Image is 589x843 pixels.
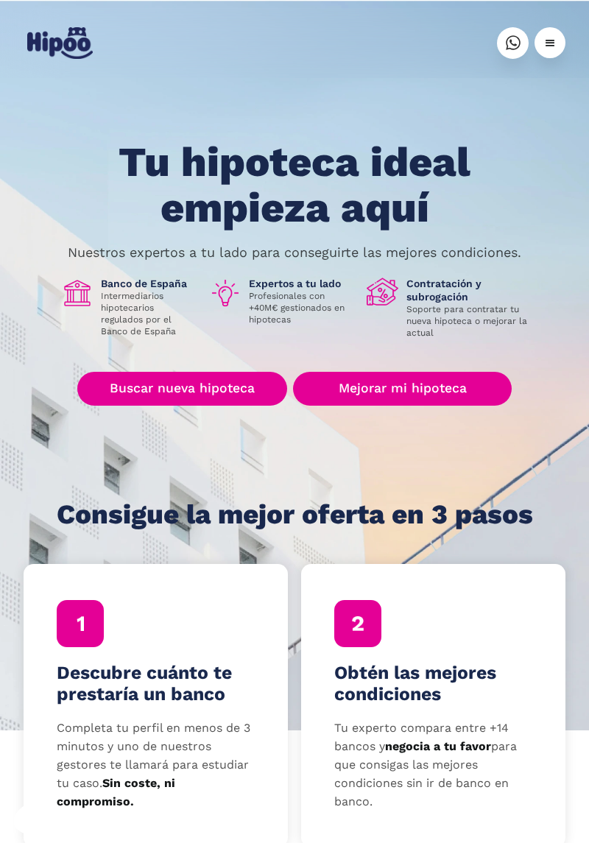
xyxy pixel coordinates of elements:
div: menu [535,27,565,58]
a: Buscar nueva hipoteca [77,372,287,406]
h4: Descubre cuánto te prestaría un banco [57,662,255,706]
p: Nuestros expertos a tu lado para conseguirte las mejores condiciones. [68,247,521,258]
p: Soporte para contratar tu nueva hipoteca o mejorar la actual [406,303,529,339]
h1: Contratación y subrogación [406,277,529,303]
p: Profesionales con +40M€ gestionados en hipotecas [249,290,355,325]
h4: Obtén las mejores condiciones [334,662,532,706]
p: Completa tu perfil en menos de 3 minutos y uno de nuestros gestores te llamará para estudiar tu c... [57,719,255,811]
h1: Expertos a tu lado [249,277,355,290]
h1: Tu hipoteca ideal empieza aquí [57,140,532,230]
p: Intermediarios hipotecarios regulados por el Banco de España [101,290,197,337]
a: Mejorar mi hipoteca [293,372,512,406]
p: Tu experto compara entre +14 bancos y para que consigas las mejores condiciones sin ir de banco e... [334,719,532,811]
strong: Sin coste, ni compromiso. [57,776,175,808]
h1: Consigue la mejor oferta en 3 pasos [57,500,533,529]
a: home [24,21,96,65]
h1: Banco de España [101,277,197,290]
strong: negocia a tu favor [385,739,491,753]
